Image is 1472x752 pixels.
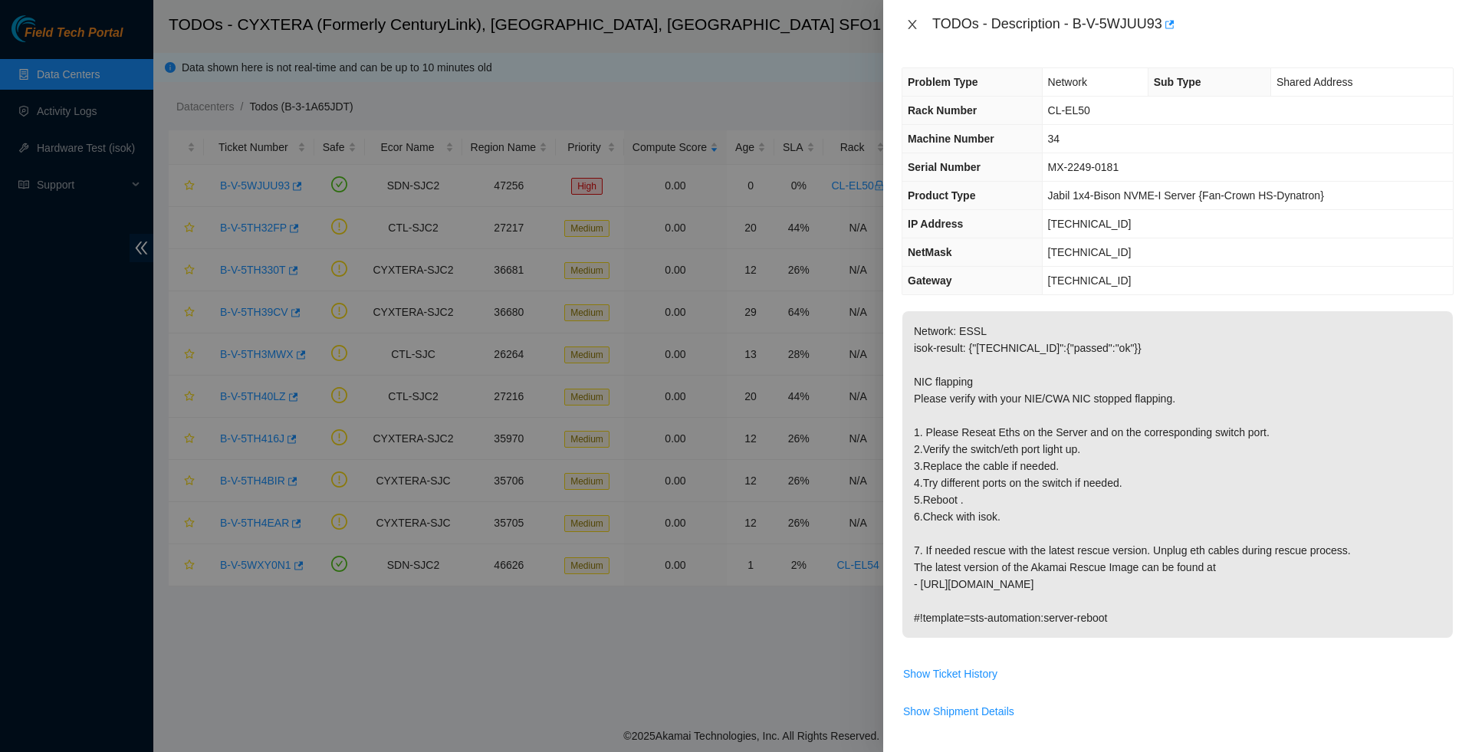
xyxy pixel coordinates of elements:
span: Shared Address [1276,76,1353,88]
span: Sub Type [1154,76,1201,88]
span: [TECHNICAL_ID] [1048,246,1132,258]
span: Network [1048,76,1087,88]
span: Rack Number [908,104,977,117]
span: [TECHNICAL_ID] [1048,218,1132,230]
span: MX-2249-0181 [1048,161,1119,173]
span: Product Type [908,189,975,202]
button: Close [902,18,923,32]
span: close [906,18,918,31]
span: Serial Number [908,161,981,173]
span: Gateway [908,274,952,287]
span: 34 [1048,133,1060,145]
p: Network: ESSL isok-result: {"[TECHNICAL_ID]":{"passed":"ok"}} NIC flapping Please verify with you... [902,311,1453,638]
span: NetMask [908,246,952,258]
button: Show Ticket History [902,662,998,686]
span: IP Address [908,218,963,230]
span: Show Shipment Details [903,703,1014,720]
span: Problem Type [908,76,978,88]
span: Show Ticket History [903,665,997,682]
span: [TECHNICAL_ID] [1048,274,1132,287]
div: TODOs - Description - B-V-5WJUU93 [932,12,1454,37]
span: CL-EL50 [1048,104,1090,117]
span: Machine Number [908,133,994,145]
span: Jabil 1x4-Bison NVME-I Server {Fan-Crown HS-Dynatron} [1048,189,1324,202]
button: Show Shipment Details [902,699,1015,724]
